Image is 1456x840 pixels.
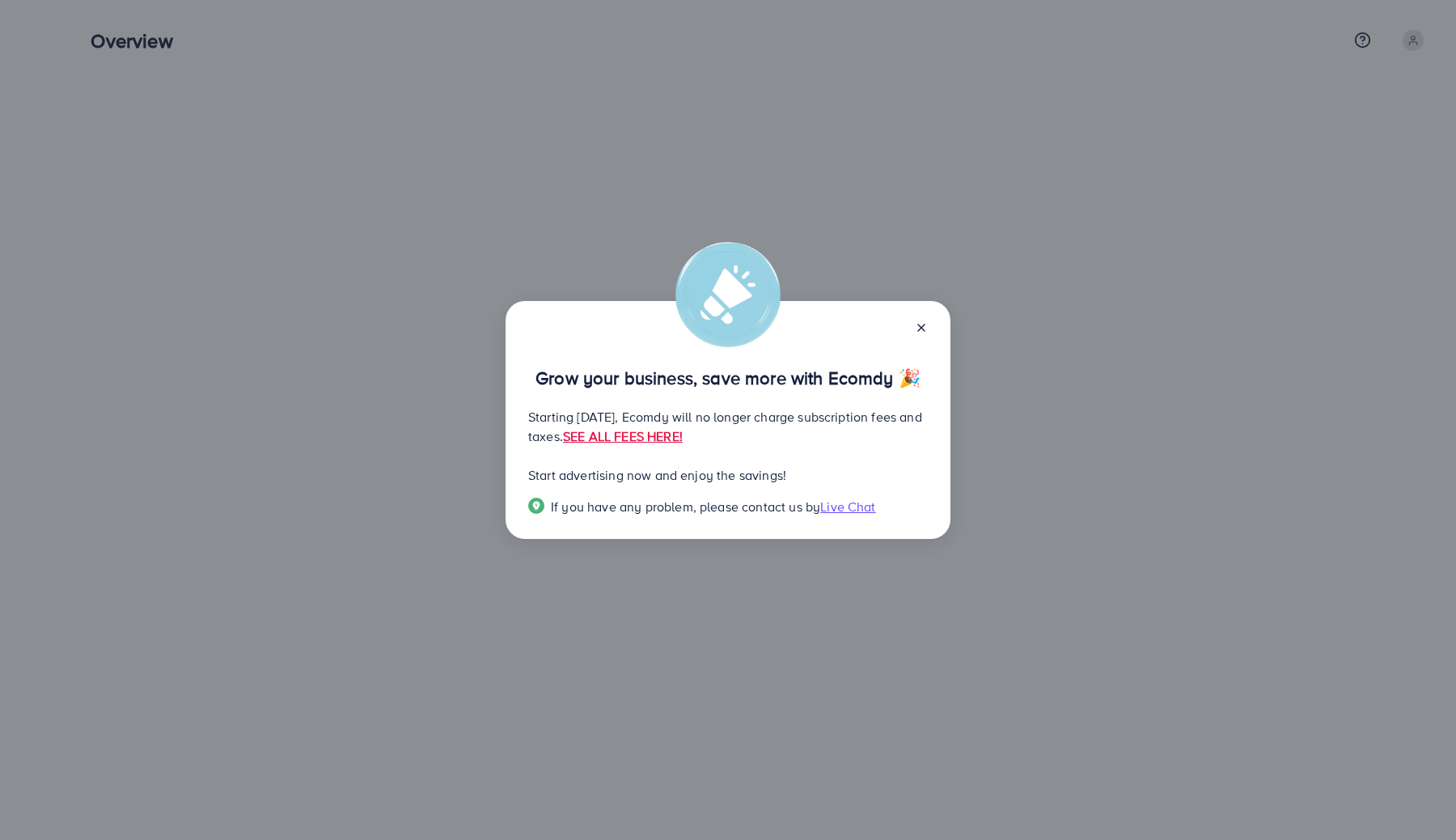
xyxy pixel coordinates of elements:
[563,427,683,445] a: SEE ALL FEES HERE!
[528,407,928,446] p: Starting [DATE], Ecomdy will no longer charge subscription fees and taxes.
[528,465,928,485] p: Start advertising now and enjoy the savings!
[551,498,820,515] span: If you have any problem, please contact us by
[675,242,781,347] img: alert
[528,368,928,388] p: Grow your business, save more with Ecomdy 🎉
[820,498,875,515] span: Live Chat
[528,498,544,514] img: Popup guide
